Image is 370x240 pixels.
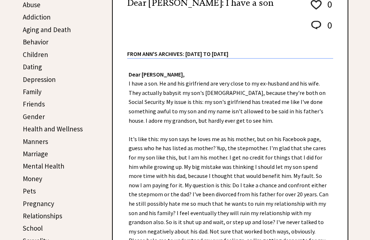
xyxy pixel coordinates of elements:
[23,162,64,170] a: Mental Health
[23,13,51,21] a: Addiction
[129,71,185,78] strong: Dear [PERSON_NAME],
[23,125,83,133] a: Health and Wellness
[23,25,71,34] a: Aging and Death
[127,39,333,58] div: From Ann's Archives: [DATE] to [DATE]
[23,50,48,59] a: Children
[23,100,45,108] a: Friends
[23,224,43,232] a: School
[23,211,62,220] a: Relationships
[23,0,40,9] a: Abuse
[23,187,36,195] a: Pets
[23,87,42,96] a: Family
[23,199,54,208] a: Pregnancy
[23,112,45,121] a: Gender
[23,75,56,84] a: Depression
[310,19,323,31] img: message_round%202.png
[324,19,332,38] td: 0
[23,137,48,146] a: Manners
[23,62,42,71] a: Dating
[23,38,48,46] a: Behavior
[23,174,42,183] a: Money
[23,149,48,158] a: Marriage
